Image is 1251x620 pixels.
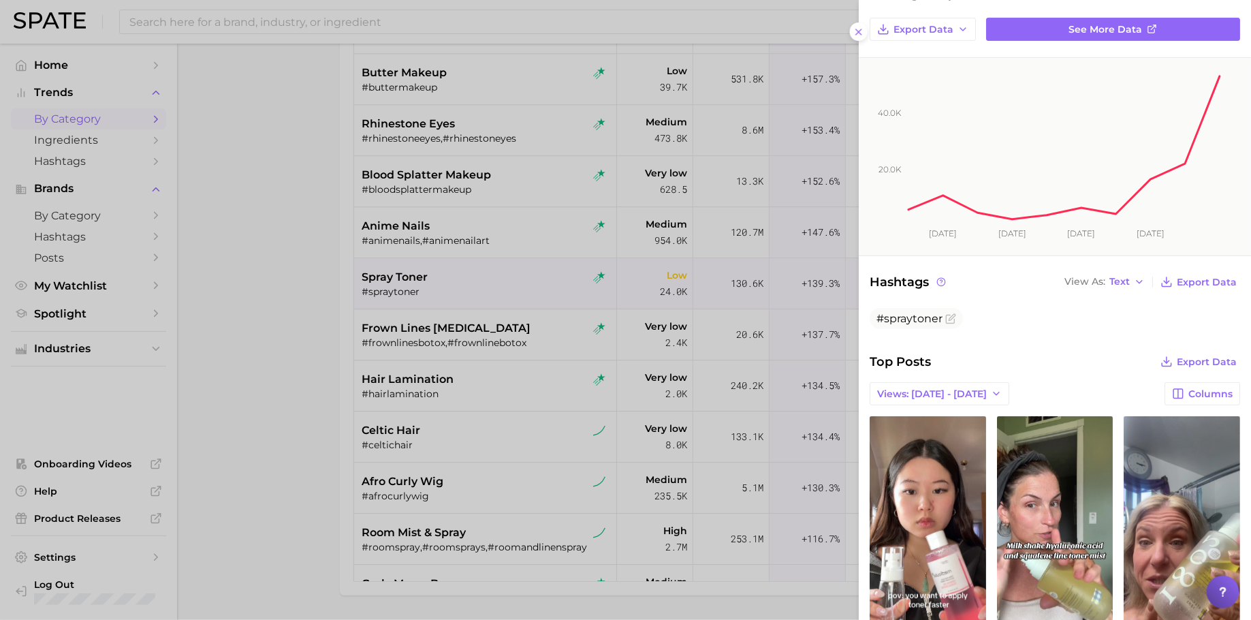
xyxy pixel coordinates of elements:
[870,352,931,371] span: Top Posts
[1137,228,1165,238] tspan: [DATE]
[1061,273,1148,291] button: View AsText
[998,228,1026,238] tspan: [DATE]
[1177,356,1237,368] span: Export Data
[870,18,976,41] button: Export Data
[1109,278,1130,285] span: Text
[878,108,902,118] tspan: 40.0k
[1064,278,1105,285] span: View As
[877,388,987,400] span: Views: [DATE] - [DATE]
[870,382,1009,405] button: Views: [DATE] - [DATE]
[1068,228,1096,238] tspan: [DATE]
[876,312,943,325] span: #spraytoner
[893,24,953,35] span: Export Data
[929,228,957,238] tspan: [DATE]
[986,18,1240,41] a: See more data
[1188,388,1233,400] span: Columns
[870,273,948,292] span: Hashtags
[1165,382,1240,405] button: Columns
[1157,273,1240,292] button: Export Data
[945,313,956,324] button: Flag as miscategorized or irrelevant
[1157,352,1240,371] button: Export Data
[878,164,902,174] tspan: 20.0k
[1177,277,1237,288] span: Export Data
[1069,24,1143,35] span: See more data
